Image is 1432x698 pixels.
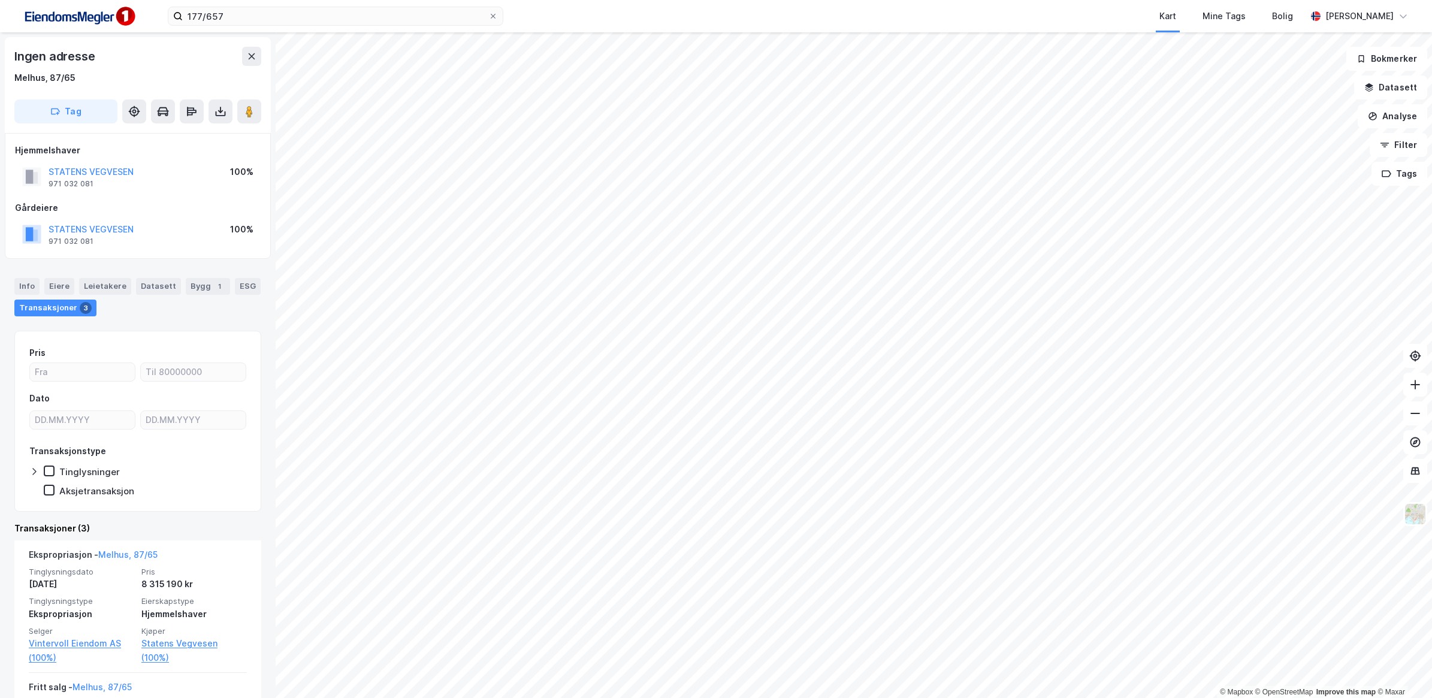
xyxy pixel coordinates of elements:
[29,607,134,621] div: Ekspropriasjon
[59,485,134,497] div: Aksjetransaksjon
[230,222,253,237] div: 100%
[1358,104,1427,128] button: Analyse
[14,278,40,295] div: Info
[1325,9,1394,23] div: [PERSON_NAME]
[15,143,261,158] div: Hjemmelshaver
[230,165,253,179] div: 100%
[186,278,230,295] div: Bygg
[98,549,158,560] a: Melhus, 87/65
[14,71,75,85] div: Melhus, 87/65
[1346,47,1427,71] button: Bokmerker
[30,411,135,429] input: DD.MM.YYYY
[29,636,134,665] a: Vintervoll Eiendom AS (100%)
[1159,9,1176,23] div: Kart
[29,548,158,567] div: Ekspropriasjon -
[1203,9,1246,23] div: Mine Tags
[1316,688,1376,696] a: Improve this map
[141,567,247,577] span: Pris
[1404,503,1427,525] img: Z
[29,444,106,458] div: Transaksjonstype
[213,280,225,292] div: 1
[19,3,139,30] img: F4PB6Px+NJ5v8B7XTbfpPpyloAAAAASUVORK5CYII=
[29,577,134,591] div: [DATE]
[183,7,488,25] input: Søk på adresse, matrikkel, gårdeiere, leietakere eller personer
[29,391,50,406] div: Dato
[1354,75,1427,99] button: Datasett
[59,466,120,478] div: Tinglysninger
[1372,640,1432,698] div: Kontrollprogram for chat
[141,596,247,606] span: Eierskapstype
[14,300,96,316] div: Transaksjoner
[44,278,74,295] div: Eiere
[14,99,117,123] button: Tag
[1220,688,1253,696] a: Mapbox
[29,626,134,636] span: Selger
[49,237,93,246] div: 971 032 081
[235,278,261,295] div: ESG
[30,363,135,381] input: Fra
[141,636,247,665] a: Statens Vegvesen (100%)
[79,278,131,295] div: Leietakere
[14,521,261,536] div: Transaksjoner (3)
[14,47,97,66] div: Ingen adresse
[141,411,246,429] input: DD.MM.YYYY
[1371,162,1427,186] button: Tags
[29,596,134,606] span: Tinglysningstype
[15,201,261,215] div: Gårdeiere
[141,577,247,591] div: 8 315 190 kr
[29,567,134,577] span: Tinglysningsdato
[1372,640,1432,698] iframe: Chat Widget
[141,607,247,621] div: Hjemmelshaver
[141,363,246,381] input: Til 80000000
[1272,9,1293,23] div: Bolig
[72,682,132,692] a: Melhus, 87/65
[29,346,46,360] div: Pris
[49,179,93,189] div: 971 032 081
[80,302,92,314] div: 3
[1255,688,1313,696] a: OpenStreetMap
[141,626,247,636] span: Kjøper
[1370,133,1427,157] button: Filter
[136,278,181,295] div: Datasett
